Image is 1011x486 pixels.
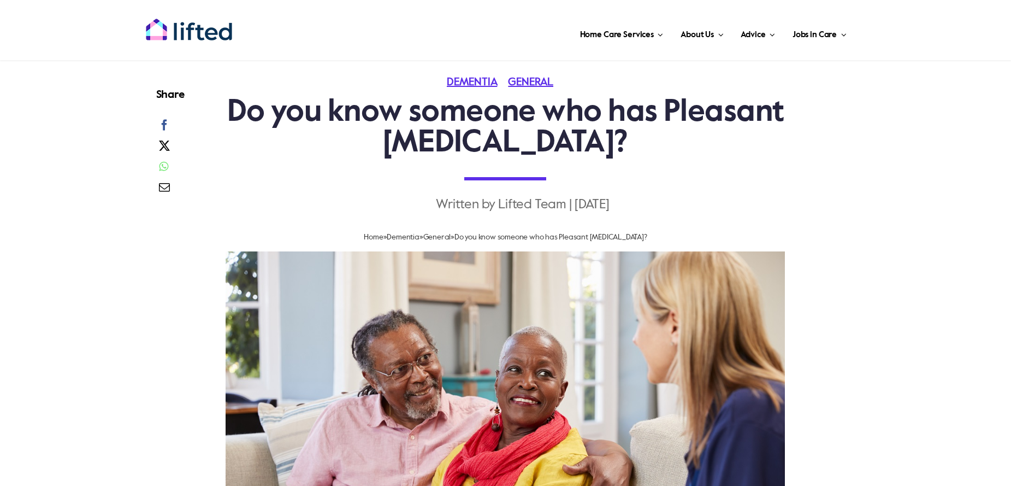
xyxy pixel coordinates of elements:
[447,77,564,88] span: Categories: ,
[741,26,765,44] span: Advice
[454,233,647,241] span: Do you know someone who has Pleasant [MEDICAL_DATA]?
[220,229,791,246] nav: Breadcrumb
[423,233,451,241] a: General
[681,26,714,44] span: About Us
[145,18,233,29] a: lifted-logo
[268,16,850,49] nav: Main Menu
[447,77,508,88] a: Dementia
[577,16,667,49] a: Home Care Services
[789,16,850,49] a: Jobs in Care
[793,26,837,44] span: Jobs in Care
[364,233,383,241] a: Home
[364,233,647,241] span: » » »
[220,97,791,159] h1: Do you know someone who has Pleasant [MEDICAL_DATA]?
[580,26,654,44] span: Home Care Services
[737,16,778,49] a: Advice
[387,233,419,241] a: Dementia
[677,16,726,49] a: About Us
[508,77,564,88] a: General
